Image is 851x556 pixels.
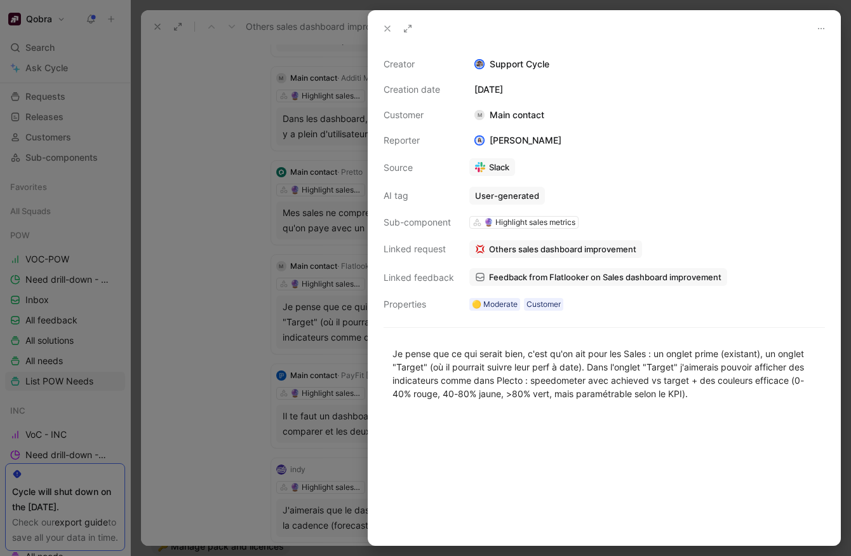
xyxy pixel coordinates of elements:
div: Customer [384,107,454,123]
div: Sub-component [384,215,454,230]
div: [PERSON_NAME] [469,133,566,148]
div: Properties [384,297,454,312]
a: Feedback from Flatlooker on Sales dashboard improvement [469,268,727,286]
img: 💢 [475,244,485,254]
div: Source [384,160,454,175]
a: Slack [469,158,515,176]
div: AI tag [384,188,454,203]
div: Creation date [384,82,454,97]
div: 🟡 Moderate [472,298,518,311]
div: Linked request [384,241,454,257]
div: User-generated [475,190,539,201]
div: [DATE] [469,82,825,97]
span: Others sales dashboard improvement [489,243,636,255]
div: Reporter [384,133,454,148]
img: avatar [476,60,484,69]
span: Feedback from Flatlooker on Sales dashboard improvement [489,271,721,283]
div: Support Cycle [469,57,825,72]
div: Creator [384,57,454,72]
div: Linked feedback [384,270,454,285]
button: 💢Others sales dashboard improvement [469,240,642,258]
div: 🔮 Highlight sales metrics [484,216,575,229]
div: M [474,110,485,120]
div: Je pense que ce qui serait bien, c'est qu'on ait pour les Sales : un onglet prime (existant), un ... [392,347,816,400]
img: avatar [476,137,484,145]
div: Customer [526,298,561,311]
div: Main contact [469,107,549,123]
